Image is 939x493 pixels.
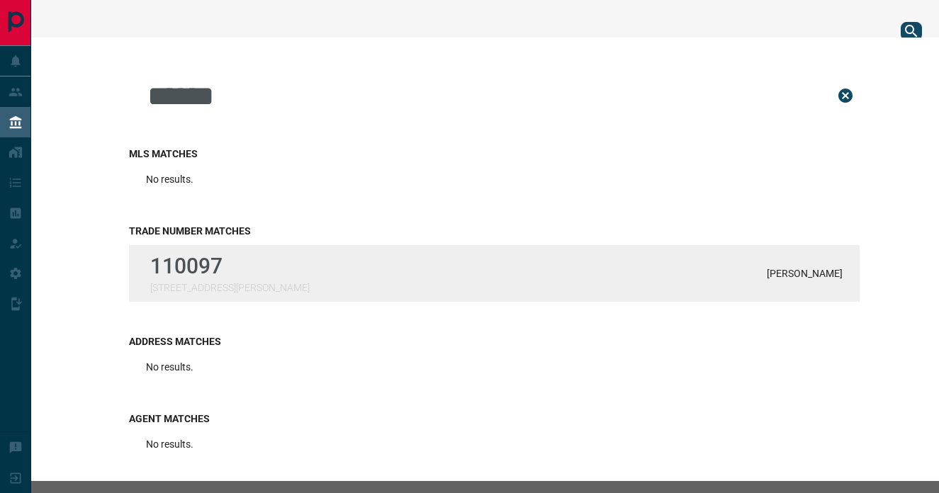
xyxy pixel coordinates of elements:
p: No results. [146,438,193,450]
h3: Agent Matches [129,413,860,424]
p: No results. [146,361,193,373]
h3: Address Matches [129,336,860,347]
p: [STREET_ADDRESS][PERSON_NAME] [150,282,310,293]
button: search button [901,22,922,40]
p: [PERSON_NAME] [767,268,843,279]
p: No results. [146,174,193,185]
h3: Trade Number Matches [129,225,860,237]
button: Close [831,81,860,110]
h3: MLS Matches [129,148,860,159]
p: 110097 [150,254,310,278]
